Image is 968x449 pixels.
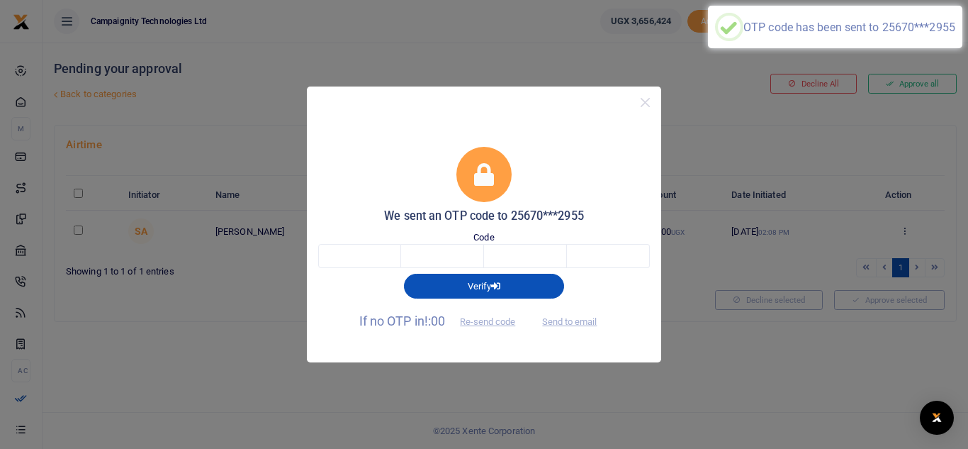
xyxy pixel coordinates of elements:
button: Verify [404,274,564,298]
button: Close [635,92,655,113]
div: OTP code has been sent to 25670***2955 [743,21,955,34]
label: Code [473,231,494,245]
span: If no OTP in [359,314,528,328]
span: !:00 [424,314,445,328]
h5: We sent an OTP code to 25670***2955 [318,209,650,223]
div: Open Intercom Messenger [920,401,954,435]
